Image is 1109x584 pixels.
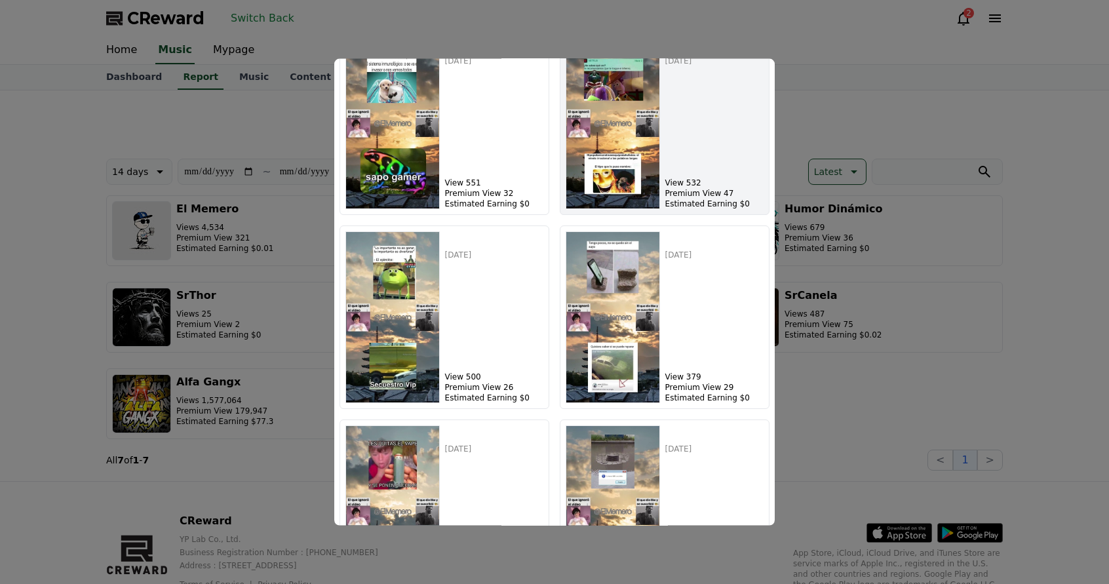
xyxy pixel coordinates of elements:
[445,177,543,187] p: View 551
[445,425,543,438] h5: ‎ ‎ ‎ ‎ ‎ ‎ ‎ ‎
[665,371,764,381] p: View 379
[560,225,769,408] button: ‎ ‎ ‎ ‎ ‎ ‎ ‎ ‎ ‎ ‎ ‎ ‎ ‎ ‎ ‎ ‎ [DATE] View 379 Premium View 29 Estimated Earning $0
[445,198,543,208] p: Estimated Earning $0
[665,249,764,260] p: [DATE]
[445,381,543,392] p: Premium View 26
[340,31,549,214] button: ‎ ‎ ‎ ‎ ‎ ‎ ‎ ‎ ‎ ‎ ‎ ‎ [DATE] View 551 Premium View 32 Estimated Earning $0
[445,249,543,260] p: [DATE]
[340,225,549,408] button: ‎ ‎ ‎ ‎ ‎ ‎ ‎ ‎ [DATE] View 500 Premium View 26 Estimated Earning $0
[665,198,764,208] p: Estimated Earning $0
[445,371,543,381] p: View 500
[566,231,660,402] img: ‎ ‎ ‎ ‎ ‎ ‎ ‎ ‎
[665,231,764,244] h5: ‎ ‎ ‎ ‎ ‎ ‎ ‎ ‎
[445,443,543,454] p: [DATE]
[665,443,764,454] p: [DATE]
[445,392,543,402] p: Estimated Earning $0
[445,55,543,66] p: [DATE]
[665,177,764,187] p: View 532
[560,31,769,214] button: ‎ ‎ ‎ ‎ ‎ ‎ ‎ ‎ ‎ ‎ ‎ ‎ [DATE] View 532 Premium View 47 Estimated Earning $0
[665,392,764,402] p: Estimated Earning $0
[345,37,440,208] img: ‎ ‎ ‎ ‎ ‎ ‎
[665,187,764,198] p: Premium View 47
[665,381,764,392] p: Premium View 29
[445,187,543,198] p: Premium View 32
[345,231,440,402] img: ‎ ‎ ‎ ‎
[566,37,660,208] img: ‎ ‎ ‎ ‎ ‎ ‎
[665,425,764,438] h5: ‎ ‎ ‎ ‎ ‎ ‎ ‎ ‎ ‎ ‎ ‎ ‎
[445,231,543,244] h5: ‎ ‎ ‎ ‎
[334,58,775,526] div: modal
[665,55,764,66] p: [DATE]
